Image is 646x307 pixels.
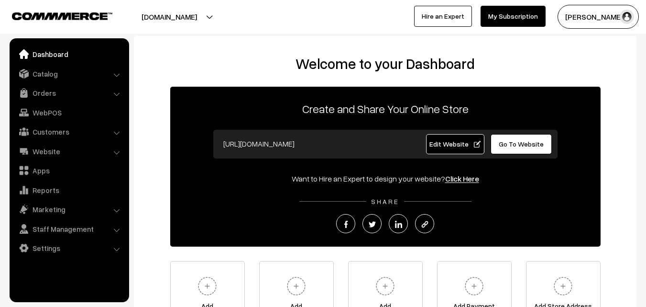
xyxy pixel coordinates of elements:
a: Dashboard [12,45,126,63]
button: [DOMAIN_NAME] [108,5,230,29]
a: Click Here [445,174,479,183]
div: Want to Hire an Expert to design your website? [170,173,601,184]
a: WebPOS [12,104,126,121]
img: plus.svg [550,273,576,299]
span: Go To Website [499,140,544,148]
img: user [620,10,634,24]
p: Create and Share Your Online Store [170,100,601,117]
a: Settings [12,239,126,257]
a: Website [12,143,126,160]
img: COMMMERCE [12,12,112,20]
img: plus.svg [372,273,398,299]
a: Edit Website [426,134,484,154]
span: SHARE [366,197,404,205]
img: plus.svg [194,273,220,299]
a: Hire an Expert [414,6,472,27]
img: plus.svg [283,273,309,299]
a: Orders [12,84,126,102]
a: Reports [12,182,126,199]
a: COMMMERCE [12,10,96,21]
button: [PERSON_NAME] [558,5,639,29]
a: Catalog [12,65,126,82]
a: Go To Website [491,134,552,154]
span: Edit Website [429,140,481,148]
a: Staff Management [12,220,126,238]
a: Customers [12,123,126,140]
h2: Welcome to your Dashboard [143,55,627,72]
img: plus.svg [461,273,487,299]
a: Marketing [12,201,126,218]
a: My Subscription [481,6,546,27]
a: Apps [12,162,126,179]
